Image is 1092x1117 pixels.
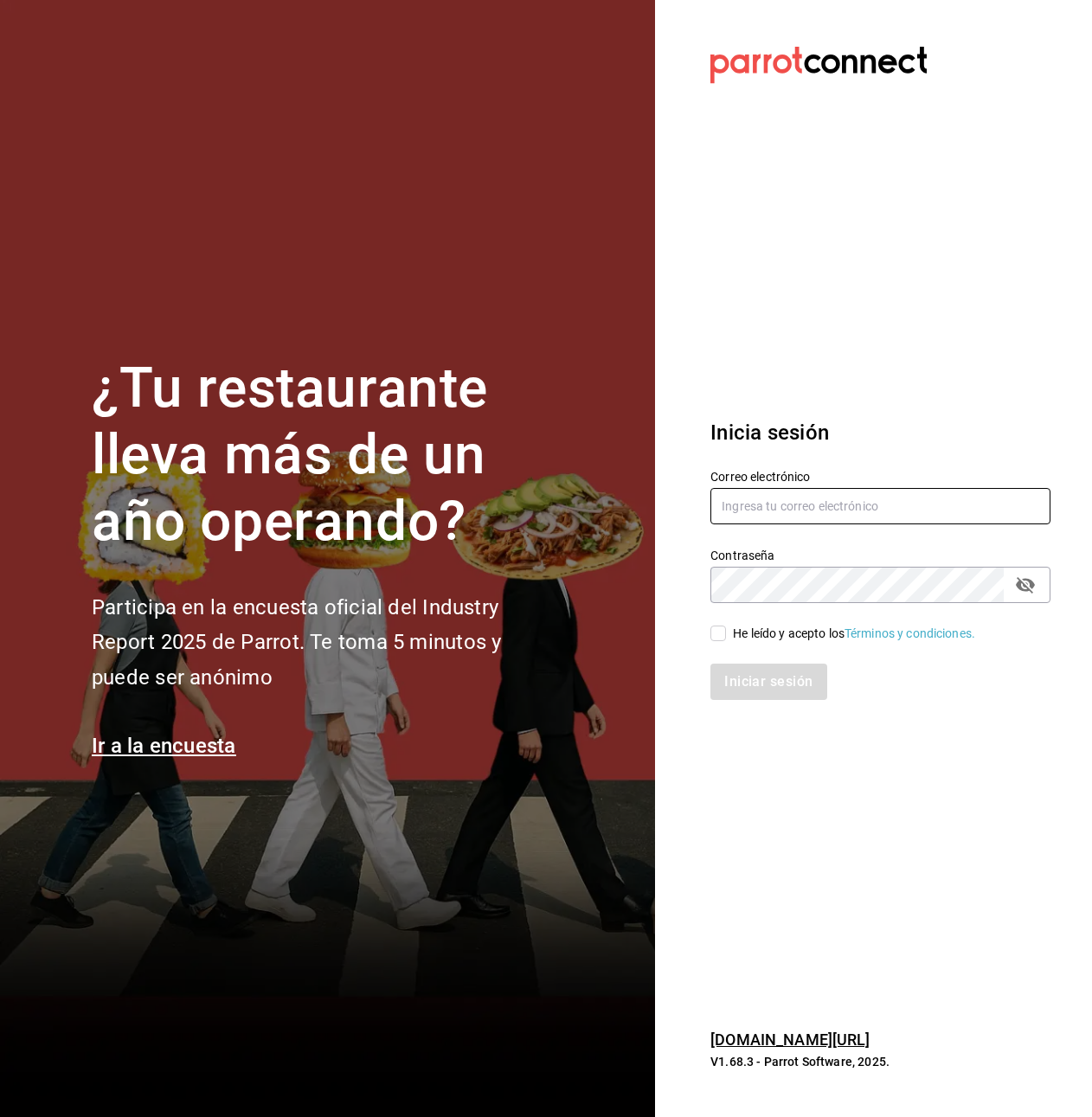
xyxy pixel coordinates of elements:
label: Correo electrónico [710,471,1050,483]
button: passwordField [1011,570,1040,600]
p: V1.68.3 - Parrot Software, 2025. [710,1053,1050,1070]
h3: Inicia sesión [710,417,1050,448]
a: Términos y condiciones. [845,626,975,640]
input: Ingresa tu correo electrónico [710,488,1050,524]
a: Ir a la encuesta [92,734,236,758]
h2: Participa en la encuesta oficial del Industry Report 2025 de Parrot. Te toma 5 minutos y puede se... [92,590,559,696]
h1: ¿Tu restaurante lleva más de un año operando? [92,356,559,555]
a: [DOMAIN_NAME][URL] [710,1030,870,1049]
label: Contraseña [710,549,1050,562]
div: He leído y acepto los [733,625,975,643]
